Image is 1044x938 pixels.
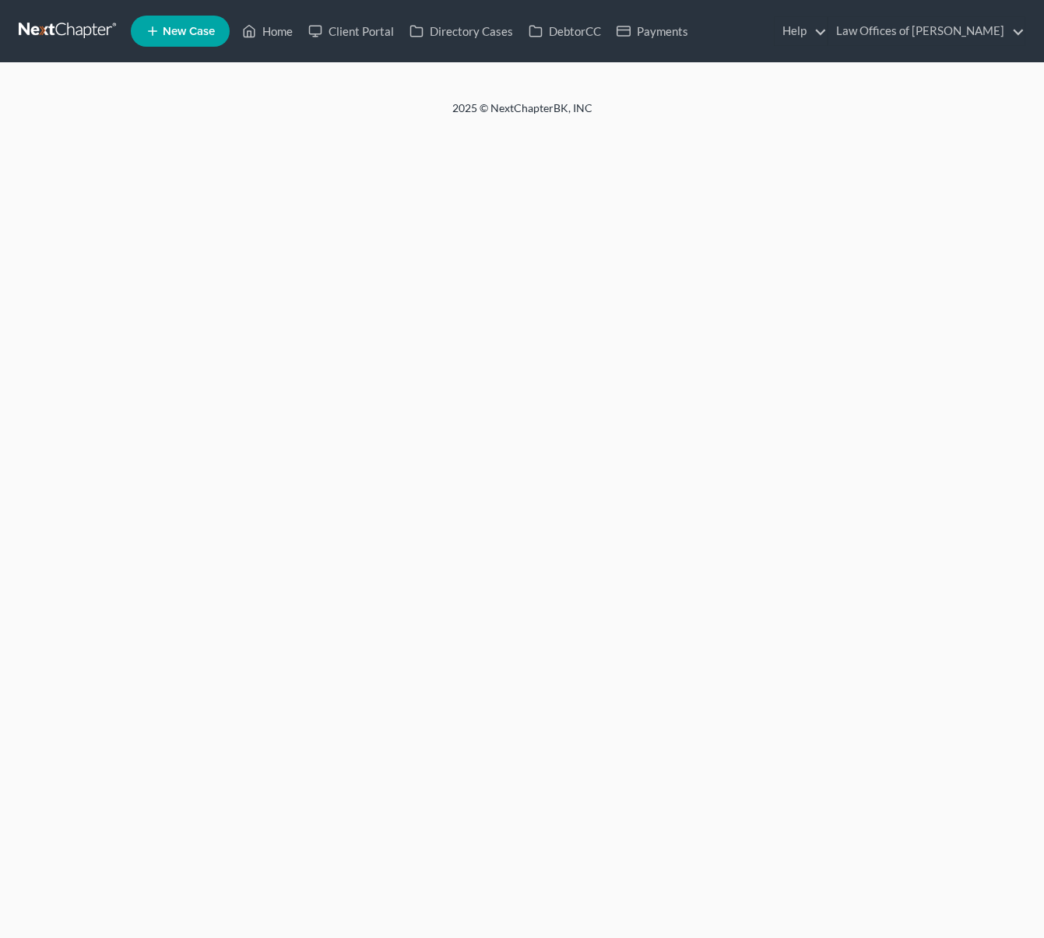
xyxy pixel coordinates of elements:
[828,17,1025,45] a: Law Offices of [PERSON_NAME]
[402,17,521,45] a: Directory Cases
[301,17,402,45] a: Client Portal
[131,16,230,47] new-legal-case-button: New Case
[521,17,609,45] a: DebtorCC
[234,17,301,45] a: Home
[609,17,696,45] a: Payments
[79,100,966,128] div: 2025 © NextChapterBK, INC
[775,17,827,45] a: Help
